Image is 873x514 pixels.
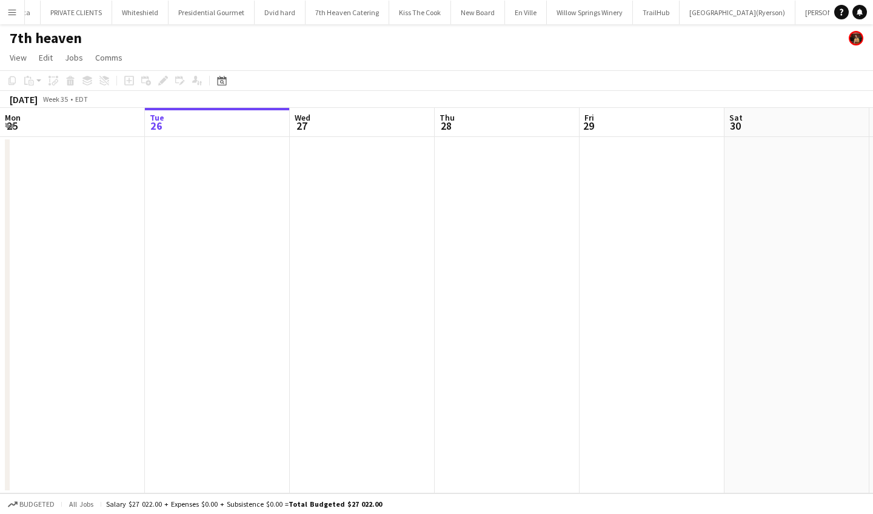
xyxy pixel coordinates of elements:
[112,1,169,24] button: Whiteshield
[10,52,27,63] span: View
[289,499,382,509] span: Total Budgeted $27 022.00
[389,1,451,24] button: Kiss The Cook
[583,119,594,133] span: 29
[5,50,32,65] a: View
[41,1,112,24] button: PRIVATE CLIENTS
[65,52,83,63] span: Jobs
[3,119,21,133] span: 25
[75,95,88,104] div: EDT
[67,499,96,509] span: All jobs
[10,93,38,105] div: [DATE]
[680,1,795,24] button: [GEOGRAPHIC_DATA](Ryerson)
[440,112,455,123] span: Thu
[729,112,743,123] span: Sat
[255,1,306,24] button: Dvid hard
[505,1,547,24] button: En Ville
[60,50,88,65] a: Jobs
[295,112,310,123] span: Wed
[34,50,58,65] a: Edit
[293,119,310,133] span: 27
[5,112,21,123] span: Mon
[90,50,127,65] a: Comms
[727,119,743,133] span: 30
[633,1,680,24] button: TrailHub
[95,52,122,63] span: Comms
[10,29,82,47] h1: 7th heaven
[169,1,255,24] button: Presidential Gourmet
[6,498,56,511] button: Budgeted
[39,52,53,63] span: Edit
[106,499,382,509] div: Salary $27 022.00 + Expenses $0.00 + Subsistence $0.00 =
[584,112,594,123] span: Fri
[849,31,863,45] app-user-avatar: Yani Salas
[451,1,505,24] button: New Board
[438,119,455,133] span: 28
[148,119,164,133] span: 26
[40,95,70,104] span: Week 35
[547,1,633,24] button: Willow Springs Winery
[150,112,164,123] span: Tue
[19,500,55,509] span: Budgeted
[306,1,389,24] button: 7th Heaven Catering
